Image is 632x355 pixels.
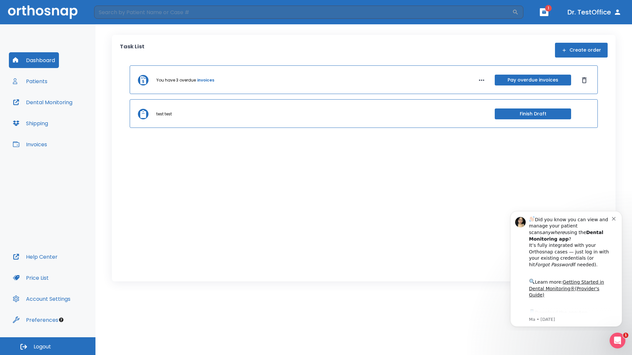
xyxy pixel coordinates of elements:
[9,115,52,131] button: Shipping
[610,333,625,348] iframe: Intercom live chat
[120,43,145,58] p: Task List
[9,52,59,68] button: Dashboard
[9,270,53,286] button: Price List
[9,249,62,265] button: Help Center
[94,6,512,19] input: Search by Patient Name or Case #
[29,103,112,137] div: Download the app: | ​ Let us know if you need help getting started!
[9,312,62,328] button: Preferences
[34,343,51,350] span: Logout
[29,111,112,117] p: Message from Ma, sent 6w ago
[58,317,64,323] div: Tooltip anchor
[197,77,214,83] a: invoices
[500,205,632,331] iframe: Intercom notifications message
[579,75,590,85] button: Dismiss
[495,108,571,119] button: Finish Draft
[9,291,74,307] button: Account Settings
[545,5,552,12] span: 1
[555,43,608,58] button: Create order
[9,136,51,152] button: Invoices
[112,10,117,15] button: Dismiss notification
[156,77,196,83] p: You have 3 overdue
[8,5,78,19] img: Orthosnap
[9,73,51,89] button: Patients
[495,75,571,85] button: Pay overdue invoices
[156,111,172,117] p: test test
[565,6,624,18] button: Dr. TestOffice
[9,94,76,110] button: Dental Monitoring
[29,105,87,117] a: App Store
[623,333,628,338] span: 1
